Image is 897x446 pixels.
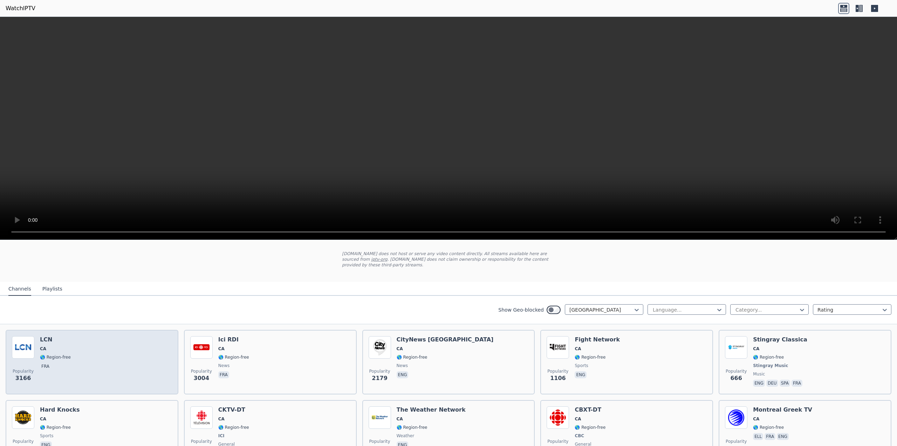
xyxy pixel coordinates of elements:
p: spa [780,380,790,387]
label: Show Geo-blocked [498,306,544,313]
span: 🌎 Region-free [397,425,427,430]
span: 🌎 Region-free [397,354,427,360]
span: Popularity [726,368,747,374]
span: sports [40,433,53,439]
img: CityNews Toronto [369,336,391,359]
p: fra [218,371,229,378]
p: eng [753,380,765,387]
img: CBXT-DT [547,406,569,429]
p: [DOMAIN_NAME] does not host or serve any video content directly. All streams available here are s... [342,251,555,268]
span: Popularity [726,439,747,444]
a: iptv-org [371,257,388,262]
span: CA [218,346,225,352]
span: music [753,371,765,377]
p: eng [777,433,789,440]
span: 🌎 Region-free [218,425,249,430]
span: CA [40,346,46,352]
img: Fight Network [547,336,569,359]
h6: Montreal Greek TV [753,406,812,413]
span: Popularity [191,368,212,374]
img: The Weather Network [369,406,391,429]
img: CKTV-DT [190,406,213,429]
p: deu [766,380,778,387]
span: 🌎 Region-free [40,354,71,360]
span: Popularity [13,368,34,374]
span: CA [40,416,46,422]
span: CBC [575,433,584,439]
span: CA [753,346,759,352]
p: fra [792,380,802,387]
a: WatchIPTV [6,4,35,13]
span: 🌎 Region-free [575,354,605,360]
span: CA [753,416,759,422]
span: Popularity [369,439,390,444]
img: Ici RDI [190,336,213,359]
button: Playlists [42,282,62,296]
span: 3004 [194,374,210,382]
span: CA [575,346,581,352]
h6: Ici RDI [218,336,249,343]
span: 666 [730,374,742,382]
span: Popularity [369,368,390,374]
img: Stingray Classica [725,336,747,359]
h6: Stingray Classica [753,336,807,343]
span: 🌎 Region-free [753,354,784,360]
span: sports [575,363,588,368]
p: ell [753,433,763,440]
img: Montreal Greek TV [725,406,747,429]
h6: CBXT-DT [575,406,605,413]
span: CA [397,346,403,352]
p: fra [765,433,775,440]
span: 1106 [550,374,566,382]
span: 🌎 Region-free [218,354,249,360]
h6: Hard Knocks [40,406,80,413]
h6: The Weather Network [397,406,466,413]
p: eng [397,371,409,378]
span: 🌎 Region-free [40,425,71,430]
h6: LCN [40,336,71,343]
span: 🌎 Region-free [753,425,784,430]
h6: CKTV-DT [218,406,249,413]
span: 🌎 Region-free [575,425,605,430]
button: Channels [8,282,31,296]
span: news [218,363,230,368]
p: eng [575,371,587,378]
h6: CityNews [GEOGRAPHIC_DATA] [397,336,494,343]
span: CA [397,416,403,422]
span: Popularity [547,368,568,374]
span: CA [218,416,225,422]
p: fra [40,363,51,370]
span: Popularity [547,439,568,444]
span: weather [397,433,415,439]
span: 3166 [15,374,31,382]
span: Popularity [191,439,212,444]
span: ICI [218,433,225,439]
span: 2179 [372,374,388,382]
span: Stingray Music [753,363,788,368]
span: news [397,363,408,368]
span: Popularity [13,439,34,444]
img: LCN [12,336,34,359]
span: CA [575,416,581,422]
img: Hard Knocks [12,406,34,429]
h6: Fight Network [575,336,620,343]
